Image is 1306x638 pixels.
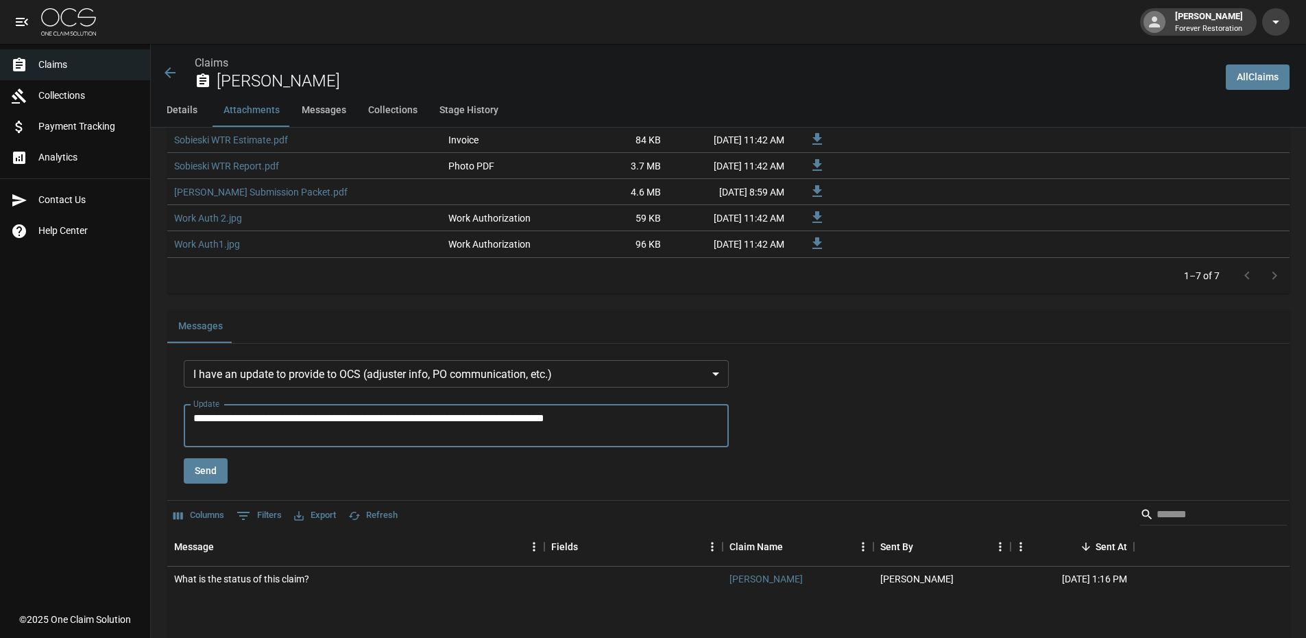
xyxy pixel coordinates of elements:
[544,528,723,566] div: Fields
[668,231,791,257] div: [DATE] 11:42 AM
[167,310,1290,343] div: related-list tabs
[167,310,234,343] button: Messages
[184,458,228,484] button: Send
[723,528,873,566] div: Claim Name
[1184,269,1220,283] p: 1–7 of 7
[291,505,339,526] button: Export
[668,205,791,231] div: [DATE] 11:42 AM
[174,185,348,199] a: [PERSON_NAME] Submission Packet.pdf
[913,537,932,556] button: Sort
[565,231,668,257] div: 96 KB
[195,56,228,69] a: Claims
[38,224,139,238] span: Help Center
[1175,23,1243,35] p: Forever Restoration
[551,528,578,566] div: Fields
[668,179,791,205] div: [DATE] 8:59 AM
[702,536,723,557] button: Menu
[19,613,131,626] div: © 2025 One Claim Solution
[291,94,357,127] button: Messages
[1011,567,1134,592] div: [DATE] 1:16 PM
[880,572,954,586] div: John Porter
[151,94,213,127] button: Details
[41,8,96,36] img: ocs-logo-white-transparent.png
[783,537,802,556] button: Sort
[167,528,544,566] div: Message
[1076,537,1096,556] button: Sort
[1096,528,1127,566] div: Sent At
[565,179,668,205] div: 4.6 MB
[38,58,139,72] span: Claims
[184,360,729,388] div: I have an update to provide to OCS (adjuster info, PO communication, etc.)
[578,537,597,556] button: Sort
[151,94,1306,127] div: anchor tabs
[193,398,219,410] label: Update
[565,127,668,153] div: 84 KB
[357,94,428,127] button: Collections
[873,528,1011,566] div: Sent By
[565,153,668,179] div: 3.7 MB
[38,88,139,103] span: Collections
[1011,536,1031,557] button: Menu
[213,94,291,127] button: Attachments
[1170,10,1248,34] div: [PERSON_NAME]
[853,536,873,557] button: Menu
[448,133,479,147] div: Invoice
[174,528,214,566] div: Message
[214,537,233,556] button: Sort
[428,94,509,127] button: Stage History
[233,505,285,527] button: Show filters
[565,205,668,231] div: 59 KB
[729,572,803,586] a: [PERSON_NAME]
[38,150,139,165] span: Analytics
[174,572,309,586] div: What is the status of this claim?
[448,237,531,251] div: Work Authorization
[668,127,791,153] div: [DATE] 11:42 AM
[345,505,401,526] button: Refresh
[880,528,913,566] div: Sent By
[195,55,1215,71] nav: breadcrumb
[170,505,228,526] button: Select columns
[174,133,288,147] a: Sobieski WTR Estimate.pdf
[668,153,791,179] div: [DATE] 11:42 AM
[729,528,783,566] div: Claim Name
[990,536,1011,557] button: Menu
[1140,504,1287,528] div: Search
[8,8,36,36] button: open drawer
[217,71,1215,91] h2: [PERSON_NAME]
[174,159,279,173] a: Sobieski WTR Report.pdf
[38,193,139,207] span: Contact Us
[174,211,242,225] a: Work Auth 2.jpg
[174,237,240,251] a: Work Auth1.jpg
[448,211,531,225] div: Work Authorization
[38,119,139,134] span: Payment Tracking
[524,536,544,557] button: Menu
[1011,528,1134,566] div: Sent At
[448,159,494,173] div: Photo PDF
[1226,64,1290,90] a: AllClaims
